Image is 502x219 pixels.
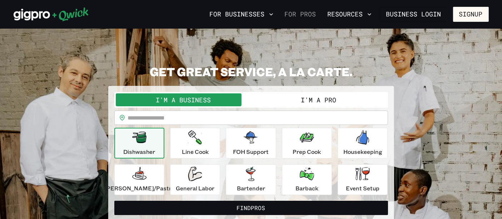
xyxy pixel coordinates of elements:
button: For Businesses [207,8,276,20]
button: Bartender [226,164,276,195]
h2: GET GREAT SERVICE, A LA CARTE. [108,64,394,79]
a: For Pros [282,8,319,20]
p: Line Cook [182,147,209,156]
button: I'm a Business [116,93,251,106]
p: Bartender [237,184,265,193]
button: FOH Support [226,128,276,159]
p: Event Setup [346,184,379,193]
p: Prep Cook [293,147,321,156]
button: Line Cook [170,128,220,159]
button: General Labor [170,164,220,195]
p: FOH Support [233,147,269,156]
button: FindPros [114,201,388,215]
button: Barback [282,164,332,195]
button: Signup [453,7,489,22]
p: Barback [295,184,318,193]
button: [PERSON_NAME]/Pastry [114,164,164,195]
button: Event Setup [338,164,388,195]
p: [PERSON_NAME]/Pastry [104,184,174,193]
button: Resources [325,8,374,20]
button: Dishwasher [114,128,164,159]
button: Prep Cook [282,128,332,159]
a: Business Login [380,7,447,22]
p: Housekeeping [343,147,382,156]
p: General Labor [176,184,214,193]
button: Housekeeping [338,128,388,159]
button: I'm a Pro [251,93,387,106]
p: Dishwasher [123,147,155,156]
